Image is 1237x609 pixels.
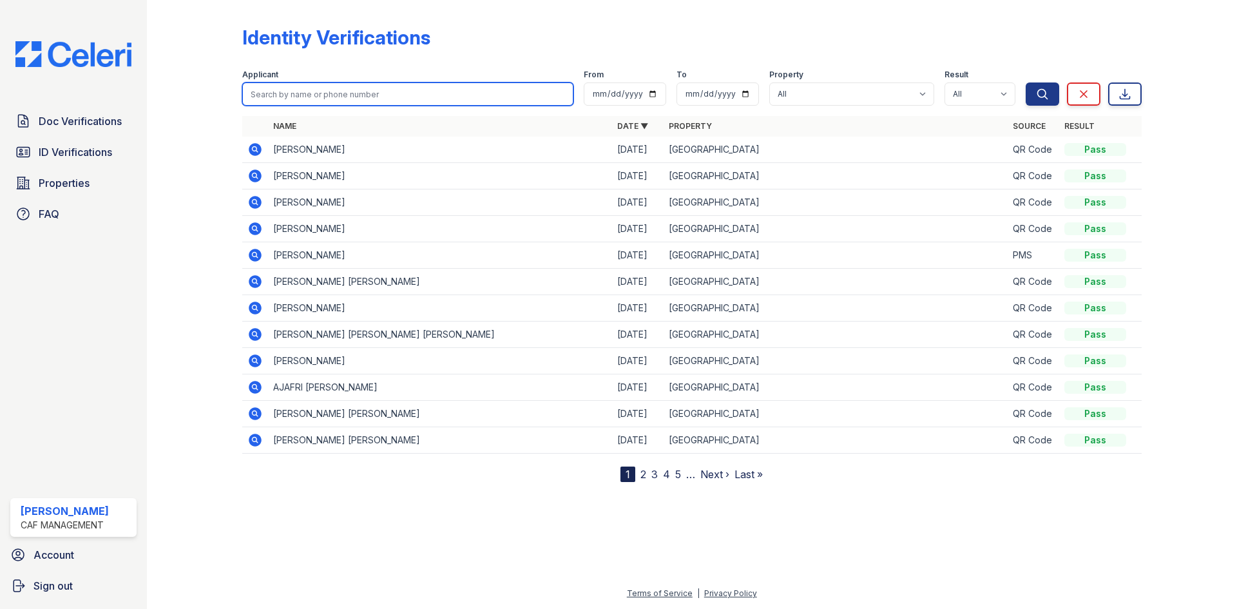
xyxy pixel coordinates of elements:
[664,374,1008,401] td: [GEOGRAPHIC_DATA]
[1008,163,1059,189] td: QR Code
[10,201,137,227] a: FAQ
[268,189,612,216] td: [PERSON_NAME]
[627,588,693,598] a: Terms of Service
[584,70,604,80] label: From
[1064,381,1126,394] div: Pass
[612,348,664,374] td: [DATE]
[1008,295,1059,322] td: QR Code
[1064,302,1126,314] div: Pass
[268,401,612,427] td: [PERSON_NAME] [PERSON_NAME]
[1064,275,1126,288] div: Pass
[612,189,664,216] td: [DATE]
[676,70,687,80] label: To
[612,322,664,348] td: [DATE]
[268,374,612,401] td: AJAFRI [PERSON_NAME]
[612,242,664,269] td: [DATE]
[39,113,122,129] span: Doc Verifications
[1008,427,1059,454] td: QR Code
[1008,348,1059,374] td: QR Code
[1013,121,1046,131] a: Source
[664,216,1008,242] td: [GEOGRAPHIC_DATA]
[664,269,1008,295] td: [GEOGRAPHIC_DATA]
[34,547,74,563] span: Account
[612,216,664,242] td: [DATE]
[640,468,646,481] a: 2
[242,26,430,49] div: Identity Verifications
[1008,322,1059,348] td: QR Code
[273,121,296,131] a: Name
[651,468,658,481] a: 3
[1064,222,1126,235] div: Pass
[1064,407,1126,420] div: Pass
[268,216,612,242] td: [PERSON_NAME]
[268,295,612,322] td: [PERSON_NAME]
[1064,434,1126,447] div: Pass
[1064,249,1126,262] div: Pass
[664,427,1008,454] td: [GEOGRAPHIC_DATA]
[734,468,763,481] a: Last »
[268,427,612,454] td: [PERSON_NAME] [PERSON_NAME]
[686,467,695,482] span: …
[1064,196,1126,209] div: Pass
[664,189,1008,216] td: [GEOGRAPHIC_DATA]
[34,578,73,594] span: Sign out
[21,503,109,519] div: [PERSON_NAME]
[268,137,612,163] td: [PERSON_NAME]
[5,542,142,568] a: Account
[664,401,1008,427] td: [GEOGRAPHIC_DATA]
[1008,401,1059,427] td: QR Code
[664,163,1008,189] td: [GEOGRAPHIC_DATA]
[612,374,664,401] td: [DATE]
[39,206,59,222] span: FAQ
[1008,189,1059,216] td: QR Code
[697,588,700,598] div: |
[664,242,1008,269] td: [GEOGRAPHIC_DATA]
[268,348,612,374] td: [PERSON_NAME]
[669,121,712,131] a: Property
[268,269,612,295] td: [PERSON_NAME] [PERSON_NAME]
[242,82,573,106] input: Search by name or phone number
[10,170,137,196] a: Properties
[1064,169,1126,182] div: Pass
[612,163,664,189] td: [DATE]
[700,468,729,481] a: Next ›
[620,467,635,482] div: 1
[612,137,664,163] td: [DATE]
[5,573,142,599] a: Sign out
[1064,328,1126,341] div: Pass
[675,468,681,481] a: 5
[10,139,137,165] a: ID Verifications
[268,322,612,348] td: [PERSON_NAME] [PERSON_NAME] [PERSON_NAME]
[21,519,109,532] div: CAF Management
[1008,137,1059,163] td: QR Code
[268,163,612,189] td: [PERSON_NAME]
[664,295,1008,322] td: [GEOGRAPHIC_DATA]
[1064,143,1126,156] div: Pass
[5,41,142,67] img: CE_Logo_Blue-a8612792a0a2168367f1c8372b55b34899dd931a85d93a1a3d3e32e68fde9ad4.png
[1008,269,1059,295] td: QR Code
[39,144,112,160] span: ID Verifications
[1008,242,1059,269] td: PMS
[1064,121,1095,131] a: Result
[664,322,1008,348] td: [GEOGRAPHIC_DATA]
[1008,216,1059,242] td: QR Code
[10,108,137,134] a: Doc Verifications
[664,348,1008,374] td: [GEOGRAPHIC_DATA]
[663,468,670,481] a: 4
[612,295,664,322] td: [DATE]
[769,70,803,80] label: Property
[612,401,664,427] td: [DATE]
[664,137,1008,163] td: [GEOGRAPHIC_DATA]
[1008,374,1059,401] td: QR Code
[1064,354,1126,367] div: Pass
[612,427,664,454] td: [DATE]
[268,242,612,269] td: [PERSON_NAME]
[704,588,757,598] a: Privacy Policy
[39,175,90,191] span: Properties
[617,121,648,131] a: Date ▼
[612,269,664,295] td: [DATE]
[242,70,278,80] label: Applicant
[945,70,968,80] label: Result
